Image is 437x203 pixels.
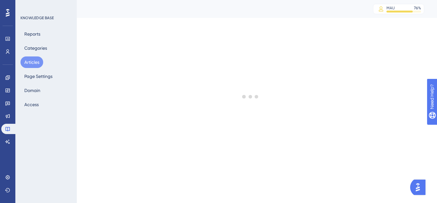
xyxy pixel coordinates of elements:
[20,56,43,68] button: Articles
[20,71,56,82] button: Page Settings
[20,28,44,40] button: Reports
[20,99,43,110] button: Access
[20,15,54,21] div: KNOWLEDGE BASE
[20,85,44,96] button: Domain
[386,5,395,11] div: MAU
[15,2,40,9] span: Need Help?
[414,5,421,11] div: 76 %
[20,42,51,54] button: Categories
[410,178,429,197] iframe: UserGuiding AI Assistant Launcher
